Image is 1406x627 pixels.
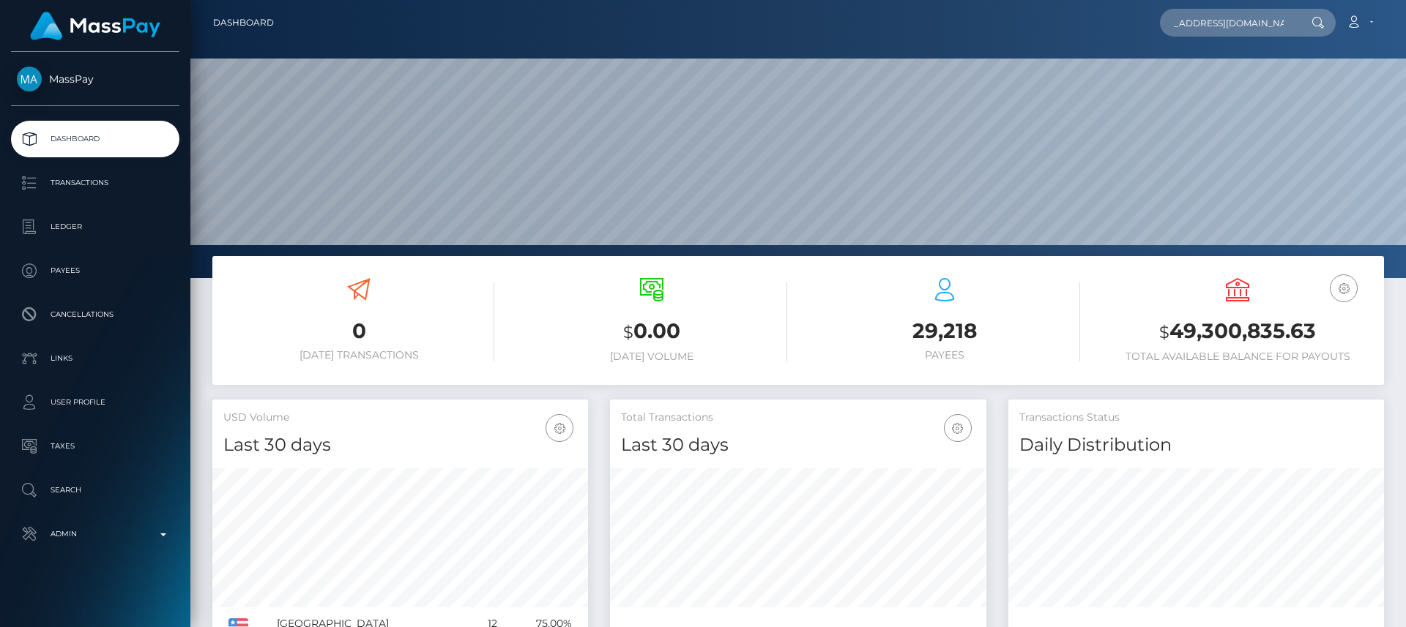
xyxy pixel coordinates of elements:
[223,432,577,458] h4: Last 30 days
[1102,350,1373,363] h6: Total Available Balance for Payouts
[11,428,179,465] a: Taxes
[17,128,174,150] p: Dashboard
[223,317,494,345] h3: 0
[11,472,179,508] a: Search
[11,340,179,377] a: Links
[809,349,1080,361] h6: Payees
[11,209,179,245] a: Ledger
[623,322,633,342] small: $
[17,435,174,457] p: Taxes
[11,384,179,421] a: User Profile
[17,260,174,282] p: Payees
[809,317,1080,345] h3: 29,218
[17,391,174,413] p: User Profile
[223,349,494,361] h6: [DATE] Transactions
[17,67,42,91] img: MassPay
[17,172,174,194] p: Transactions
[17,479,174,501] p: Search
[11,121,179,157] a: Dashboard
[621,410,975,425] h5: Total Transactions
[516,317,787,347] h3: 0.00
[11,165,179,201] a: Transactions
[516,350,787,363] h6: [DATE] Volume
[1159,322,1169,342] small: $
[1019,432,1373,458] h4: Daily Distribution
[213,7,274,38] a: Dashboard
[30,12,160,40] img: MassPay Logo
[11,72,179,86] span: MassPay
[621,432,975,458] h4: Last 30 days
[1102,317,1373,347] h3: 49,300,835.63
[1019,410,1373,425] h5: Transactions Status
[17,304,174,326] p: Cancellations
[11,516,179,552] a: Admin
[17,348,174,369] p: Links
[17,216,174,238] p: Ledger
[223,410,577,425] h5: USD Volume
[11,296,179,333] a: Cancellations
[11,252,179,289] a: Payees
[17,523,174,545] p: Admin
